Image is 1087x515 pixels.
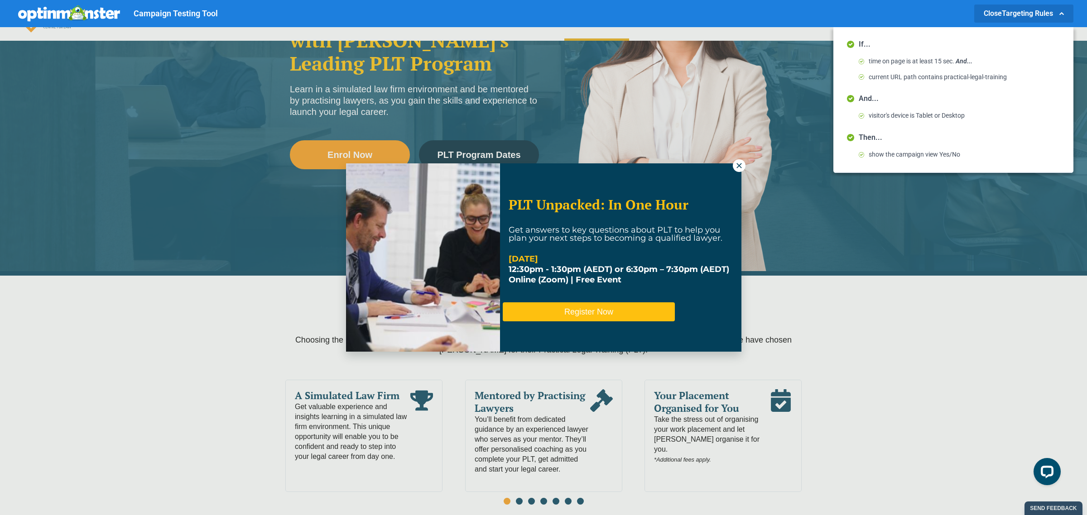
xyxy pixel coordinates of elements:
span: If... [859,41,1007,57]
iframe: LiveChat chat widget [1026,454,1064,492]
strong: [DATE] [509,254,538,264]
img: Woman in yellow blouse holding folders looking to the right and smiling [346,163,500,352]
span: time on page is at least 15 sec. [869,57,972,66]
div: Campaign Testing Tool [120,10,589,18]
span: visitor's device is Tablet or Desktop [869,111,965,120]
button: Close [733,159,746,172]
span: Get answers to key questions about PLT to help you plan your next steps to becoming a qualified l... [509,225,722,243]
strong: 12:30pm - 1:30pm (AEDT) or 6:30pm – 7:30pm (AEDT) [509,264,729,274]
span: And... [859,95,965,111]
button: Register Now [503,302,675,321]
span: PLT Unpacked: In One Hour [509,196,688,214]
span: And ... [954,57,972,65]
span: current URL path contains practical-legal-training [869,73,1007,82]
button: CloseTargeting Rules [974,5,1073,23]
span: show the campaign view Yes/No [869,150,960,159]
span: Online (Zoom) | Free Event [509,275,621,285]
span: Then... [859,134,960,150]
